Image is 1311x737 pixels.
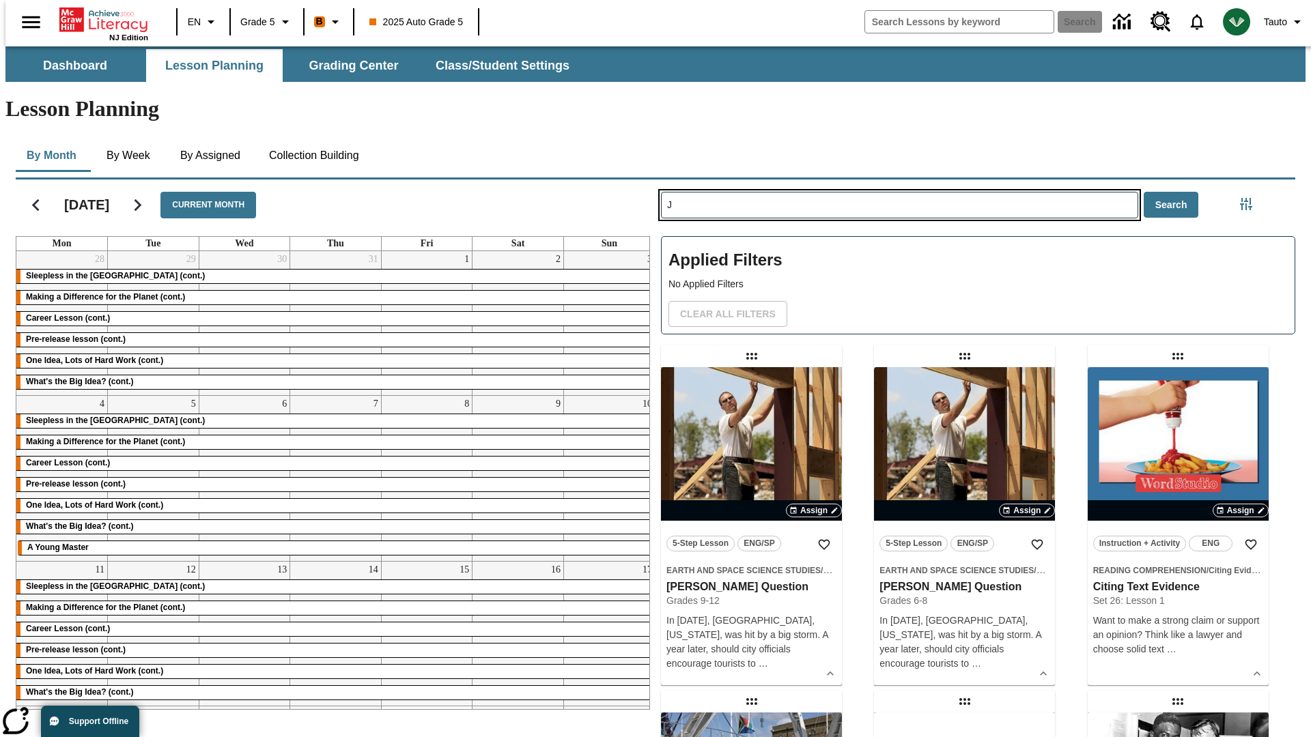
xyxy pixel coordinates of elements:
[324,237,347,250] a: Thursday
[290,251,382,396] td: July 31, 2025
[27,543,89,552] span: A Young Master
[371,396,381,412] a: August 7, 2025
[381,561,473,706] td: August 15, 2025
[16,457,655,470] div: Career Lesson (cont.)
[18,188,53,222] button: Previous
[1179,4,1215,40] a: Notifications
[786,504,842,517] button: Assign Choose Dates
[821,564,832,575] span: /
[50,237,74,250] a: Monday
[199,251,290,396] td: July 30, 2025
[425,49,580,82] button: Class/Student Settings
[26,356,163,365] span: One Idea, Lots of Hard Work (cont.)
[16,580,655,594] div: Sleepless in the Animal Kingdom (cont.)
[1093,536,1187,551] button: Instruction + Activity
[97,396,107,412] a: August 4, 2025
[563,251,655,396] td: August 3, 2025
[666,580,836,594] h3: Joplin's Question
[26,603,185,612] span: Making a Difference for the Planet (cont.)
[26,479,126,489] span: Pre-release lesson (cont.)
[290,395,382,561] td: August 7, 2025
[232,237,256,250] a: Wednesday
[188,396,199,412] a: August 5, 2025
[235,10,299,34] button: Grade: Grade 5, Select a grade
[69,717,128,726] span: Support Offline
[865,11,1054,33] input: search field
[1093,563,1263,577] span: Topic: Reading Comprehension/Citing Evidence
[1025,532,1049,557] button: Add to Favorites
[1264,15,1287,29] span: Tauto
[1093,566,1207,575] span: Reading Comprehension
[26,437,185,446] span: Making a Difference for the Planet (cont.)
[1209,566,1270,575] span: Citing Evidence
[108,561,199,706] td: August 12, 2025
[473,561,564,706] td: August 16, 2025
[553,251,563,268] a: August 2, 2025
[16,435,655,449] div: Making a Difference for the Planet (cont.)
[381,395,473,561] td: August 8, 2025
[109,33,148,42] span: NJ Edition
[1189,536,1232,551] button: ENG
[1215,4,1258,40] button: Select a new avatar
[563,395,655,561] td: August 10, 2025
[640,706,655,723] a: August 24, 2025
[879,580,1049,594] h3: Joplin's Question
[666,613,836,671] div: In [DATE], [GEOGRAPHIC_DATA], [US_STATE], was hit by a big storm. A year later, should city offic...
[26,666,163,676] span: One Idea, Lots of Hard Work (cont.)
[309,10,349,34] button: Boost Class color is orange. Change class color
[666,566,821,575] span: Earth and Space Science Studies
[874,367,1055,685] div: lesson details
[812,532,836,557] button: Add to Favorites
[661,367,842,685] div: lesson details
[950,536,994,551] button: ENG/SP
[999,504,1055,517] button: Assign Choose Dates
[316,13,323,30] span: B
[184,251,199,268] a: July 29, 2025
[169,139,251,172] button: By Assigned
[737,536,781,551] button: ENG/SP
[5,96,1306,121] h1: Lesson Planning
[457,562,472,578] a: August 15, 2025
[143,237,163,250] a: Tuesday
[93,562,107,578] a: August 11, 2025
[108,251,199,396] td: July 29, 2025
[1202,536,1220,551] span: ENG
[1033,663,1054,684] button: Show Details
[160,192,256,218] button: Current Month
[661,236,1295,334] div: Applied Filters
[16,622,655,636] div: Career Lesson (cont.)
[26,624,110,633] span: Career Lesson (cont.)
[462,251,472,268] a: August 1, 2025
[1099,536,1181,551] span: Instruction + Activity
[26,521,134,531] span: What's the Big Idea? (cont.)
[184,562,199,578] a: August 12, 2025
[26,458,110,467] span: Career Lesson (cont.)
[18,541,653,555] div: A Young Master
[59,5,148,42] div: Home
[1258,10,1311,34] button: Profile/Settings
[16,478,655,491] div: Pre-release lesson (cont.)
[1144,192,1199,218] button: Search
[5,46,1306,82] div: SubNavbar
[418,237,436,250] a: Friday
[184,706,199,723] a: August 19, 2025
[1093,580,1263,594] h3: Citing Text Evidence
[548,562,563,578] a: August 16, 2025
[759,658,768,669] span: …
[666,563,836,577] span: Topic: Earth and Space Science Studies/Earth's Systems and Interactions
[26,416,205,425] span: Sleepless in the Animal Kingdom (cont.)
[369,15,464,29] span: 2025 Auto Grade 5
[1088,367,1269,685] div: lesson details
[5,49,582,82] div: SubNavbar
[662,192,1138,218] input: Search Lessons By Keyword
[879,563,1049,577] span: Topic: Earth and Space Science Studies/Earth's Systems and Interactions
[182,10,225,34] button: Language: EN, Select a language
[1142,3,1179,40] a: Resource Center, Will open in new tab
[473,395,564,561] td: August 9, 2025
[366,251,381,268] a: July 31, 2025
[1232,190,1260,218] button: Filters Side menu
[553,396,563,412] a: August 9, 2025
[26,313,110,323] span: Career Lesson (cont.)
[599,237,620,250] a: Sunday
[146,49,283,82] button: Lesson Planning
